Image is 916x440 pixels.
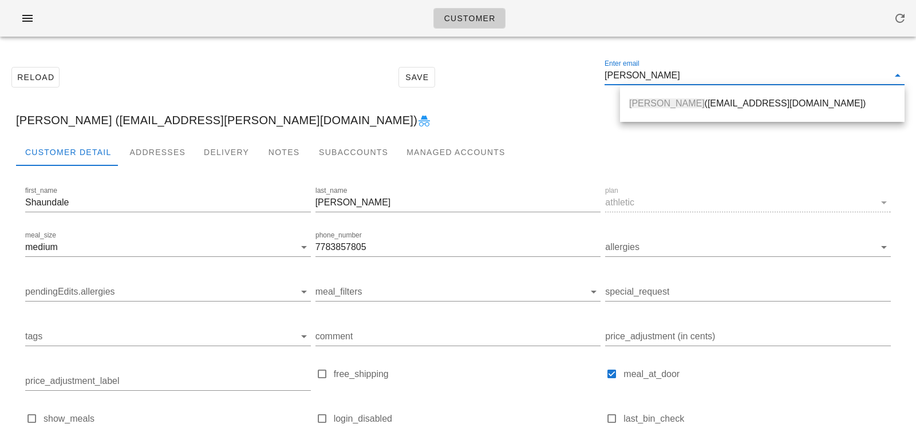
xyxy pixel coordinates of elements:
div: medium [25,242,58,252]
div: Subaccounts [310,138,397,166]
div: Notes [258,138,310,166]
div: ([EMAIL_ADDRESS][DOMAIN_NAME]) [629,98,895,109]
div: Delivery [195,138,258,166]
label: meal_size [25,231,56,240]
div: [PERSON_NAME] ([EMAIL_ADDRESS][PERSON_NAME][DOMAIN_NAME]) [7,102,909,138]
div: meal_filters [315,283,601,301]
button: Reload [11,67,60,88]
label: first_name [25,187,57,195]
label: last_bin_check [623,413,891,425]
label: last_name [315,187,347,195]
span: [PERSON_NAME] [629,98,705,108]
span: Save [404,73,430,82]
label: show_meals [44,413,311,425]
label: phone_number [315,231,362,240]
button: Save [398,67,435,88]
div: planathletic [605,193,891,212]
div: allergies [605,238,891,256]
span: Customer [443,14,495,23]
div: Customer Detail [16,138,120,166]
div: tags [25,327,311,346]
div: pendingEdits.allergies [25,283,311,301]
label: meal_at_door [623,368,891,380]
label: free_shipping [334,368,601,380]
div: Addresses [120,138,195,166]
label: Enter email [605,60,639,68]
label: login_disabled [334,413,601,425]
div: Managed Accounts [397,138,514,166]
a: Customer [433,8,505,29]
span: Reload [17,73,54,82]
label: plan [605,187,618,195]
div: meal_sizemedium [25,238,311,256]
